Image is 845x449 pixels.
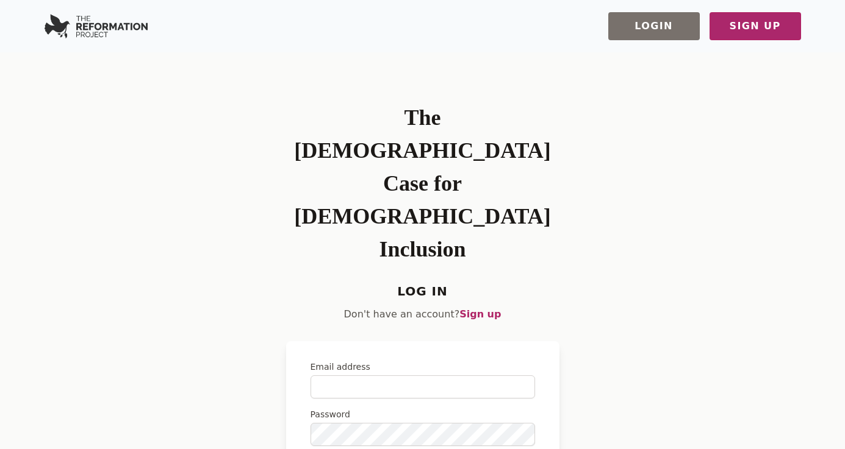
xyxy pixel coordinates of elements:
[635,19,673,34] span: Login
[45,14,148,38] img: Serverless SaaS Boilerplate
[286,307,559,322] p: Don't have an account?
[710,12,801,40] button: Sign Up
[729,19,780,34] span: Sign Up
[311,408,535,420] label: Password
[286,280,559,302] h4: Log In
[311,361,535,373] label: Email address
[459,308,501,320] a: Sign up
[608,12,700,40] button: Login
[286,101,559,266] h1: The [DEMOGRAPHIC_DATA] Case for [DEMOGRAPHIC_DATA] Inclusion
